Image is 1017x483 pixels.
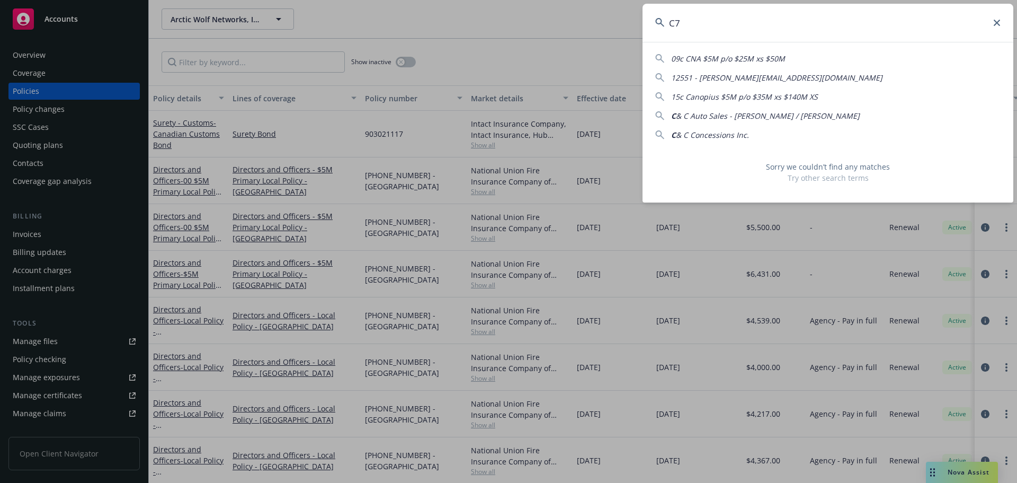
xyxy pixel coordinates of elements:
[655,161,1001,172] span: Sorry we couldn’t find any matches
[671,92,818,102] span: 15c Canopius $5M p/o $35M xs $140M XS
[671,54,785,64] span: 09c CNA $5M p/o $25M xs $50M
[671,73,882,83] span: 12551 - [PERSON_NAME][EMAIL_ADDRESS][DOMAIN_NAME]
[676,130,749,140] span: & C Concessions Inc.
[671,130,676,140] span: C
[655,172,1001,183] span: Try other search terms
[671,111,676,121] span: C
[643,4,1013,42] input: Search...
[676,111,860,121] span: & C Auto Sales - [PERSON_NAME] / [PERSON_NAME]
